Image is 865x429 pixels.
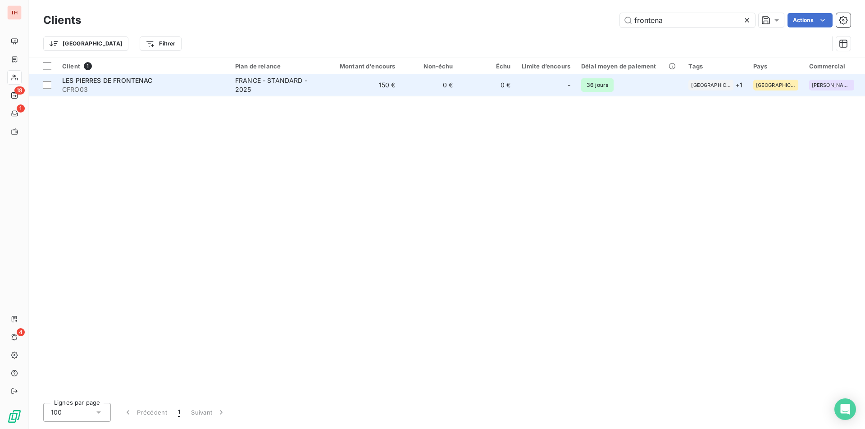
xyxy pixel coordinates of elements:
[753,63,798,70] div: Pays
[17,104,25,113] span: 1
[620,13,755,27] input: Rechercher
[834,398,856,420] div: Open Intercom Messenger
[140,36,181,51] button: Filtrer
[62,77,153,84] span: LES PIERRES DE FRONTENAC
[812,82,851,88] span: [PERSON_NAME]
[62,85,224,94] span: CFRO03
[581,63,678,70] div: Délai moyen de paiement
[788,13,833,27] button: Actions
[735,80,742,90] span: + 1
[62,63,80,70] span: Client
[118,403,173,422] button: Précédent
[522,63,570,70] div: Limite d’encours
[43,36,128,51] button: [GEOGRAPHIC_DATA]
[43,12,81,28] h3: Clients
[329,63,396,70] div: Montant d'encours
[7,5,22,20] div: TH
[235,76,318,94] div: FRANCE - STANDARD - 2025
[84,62,92,70] span: 1
[186,403,231,422] button: Suivant
[173,403,186,422] button: 1
[406,63,453,70] div: Non-échu
[688,63,742,70] div: Tags
[323,74,401,96] td: 150 €
[809,63,856,70] div: Commercial
[17,328,25,336] span: 4
[459,74,516,96] td: 0 €
[178,408,180,417] span: 1
[581,78,614,92] span: 36 jours
[756,82,796,88] span: [GEOGRAPHIC_DATA]
[51,408,62,417] span: 100
[401,74,459,96] td: 0 €
[235,63,318,70] div: Plan de relance
[14,86,25,95] span: 18
[691,82,731,88] span: [GEOGRAPHIC_DATA]
[464,63,511,70] div: Échu
[7,409,22,424] img: Logo LeanPay
[568,81,570,90] span: -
